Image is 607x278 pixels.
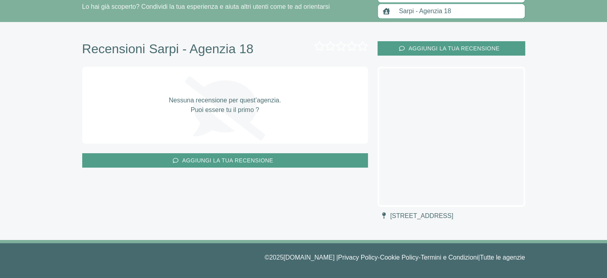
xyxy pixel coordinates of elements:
a: Termini e Condizioni [421,254,478,261]
input: Inserisci nome agenzia immobiliare [394,4,525,19]
a: Tutte le agenzie [480,254,525,261]
span: Sarpi - Agenzia 18 [149,41,253,56]
button: aggiungi la tua recensione [378,41,525,56]
span: [STREET_ADDRESS] [390,212,453,219]
a: Privacy Policy [338,254,378,261]
span: aggiungi la tua recensione [178,156,277,166]
span: aggiungi la tua recensione [405,44,504,54]
button: aggiungi la tua recensione [82,153,368,168]
p: © 2025 [DOMAIN_NAME] | - - | [82,253,525,262]
iframe: map [378,67,525,207]
span: Recensioni [82,41,149,56]
p: Lo hai già scoperto? Condividi la tua esperienza e aiuta altri utenti come te ad orientarsi [82,2,368,12]
a: Cookie Policy [380,254,419,261]
p: Nessuna recensione per quest’agenzia. Puoi essere tu il primo ? [169,96,281,115]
